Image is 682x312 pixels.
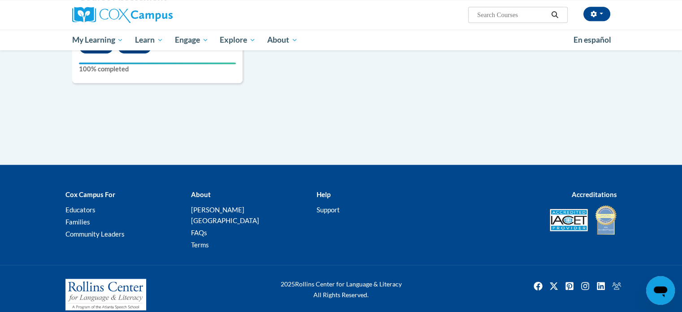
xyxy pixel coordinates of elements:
a: Facebook Group [609,279,624,293]
a: Engage [169,30,214,50]
img: Pinterest icon [562,279,577,293]
span: En español [573,35,611,44]
a: Twitter [547,279,561,293]
a: [PERSON_NAME][GEOGRAPHIC_DATA] [191,206,259,224]
a: Support [316,206,339,214]
span: Learn [135,35,163,45]
b: About [191,190,210,198]
img: IDA® Accredited [595,204,617,236]
img: Facebook group icon [609,279,624,293]
b: Help [316,190,330,198]
a: Community Leaders [65,230,125,238]
span: Engage [175,35,209,45]
a: FAQs [191,229,207,237]
a: En español [568,31,617,49]
div: Main menu [59,30,624,50]
img: Facebook icon [531,279,545,293]
a: My Learning [66,30,130,50]
a: Explore [214,30,261,50]
a: Cox Campus [72,7,243,23]
a: Facebook [531,279,545,293]
img: Accredited IACET® Provider [550,209,588,231]
b: Accreditations [572,190,617,198]
a: Learn [129,30,169,50]
a: Terms [191,241,209,249]
span: 2025 [281,280,295,288]
b: Cox Campus For [65,190,115,198]
a: About [261,30,304,50]
div: Rollins Center for Language & Literacy All Rights Reserved. [247,279,435,300]
div: Your progress [79,62,236,64]
img: Twitter icon [547,279,561,293]
a: Instagram [578,279,592,293]
a: Linkedin [594,279,608,293]
a: Educators [65,206,96,214]
img: Instagram icon [578,279,592,293]
input: Search Courses [476,9,548,20]
span: About [267,35,298,45]
button: Search [548,9,561,20]
button: Account Settings [583,7,610,21]
img: LinkedIn icon [594,279,608,293]
label: 100% completed [79,64,236,74]
iframe: Button to launch messaging window [646,276,675,305]
a: Families [65,218,90,226]
img: Cox Campus [72,7,173,23]
span: My Learning [72,35,123,45]
span: Explore [220,35,256,45]
img: Rollins Center for Language & Literacy - A Program of the Atlanta Speech School [65,279,146,310]
a: Pinterest [562,279,577,293]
